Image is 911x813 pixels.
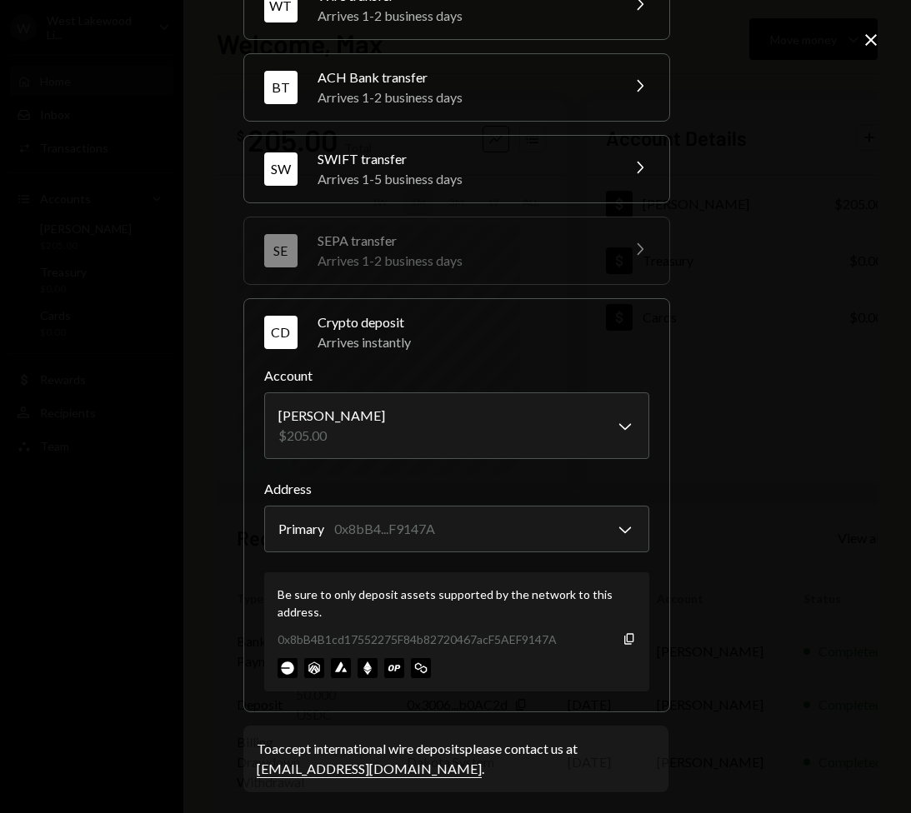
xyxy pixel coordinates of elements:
[318,6,609,26] div: Arrives 1-2 business days
[318,312,649,332] div: Crypto deposit
[244,299,669,366] button: CDCrypto depositArrives instantly
[318,231,609,251] div: SEPA transfer
[264,479,649,499] label: Address
[411,658,431,678] img: polygon-mainnet
[244,217,669,284] button: SESEPA transferArrives 1-2 business days
[318,169,609,189] div: Arrives 1-5 business days
[264,316,298,349] div: CD
[264,392,649,459] button: Account
[384,658,404,678] img: optimism-mainnet
[331,658,351,678] img: avalanche-mainnet
[278,658,298,678] img: base-mainnet
[257,761,482,778] a: [EMAIL_ADDRESS][DOMAIN_NAME]
[244,54,669,121] button: BTACH Bank transferArrives 1-2 business days
[318,332,649,352] div: Arrives instantly
[318,149,609,169] div: SWIFT transfer
[264,71,298,104] div: BT
[264,152,298,186] div: SW
[278,586,636,621] div: Be sure to only deposit assets supported by the network to this address.
[318,251,609,271] div: Arrives 1-2 business days
[264,366,649,691] div: CDCrypto depositArrives instantly
[278,631,557,648] div: 0x8bB4B1cd17552275F84b82720467acF5AEF9147A
[304,658,324,678] img: arbitrum-mainnet
[264,506,649,552] button: Address
[257,739,655,779] div: To accept international wire deposits please contact us at .
[264,366,649,386] label: Account
[318,67,609,87] div: ACH Bank transfer
[244,136,669,202] button: SWSWIFT transferArrives 1-5 business days
[264,234,298,267] div: SE
[358,658,378,678] img: ethereum-mainnet
[318,87,609,107] div: Arrives 1-2 business days
[334,519,435,539] div: 0x8bB4...F9147A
